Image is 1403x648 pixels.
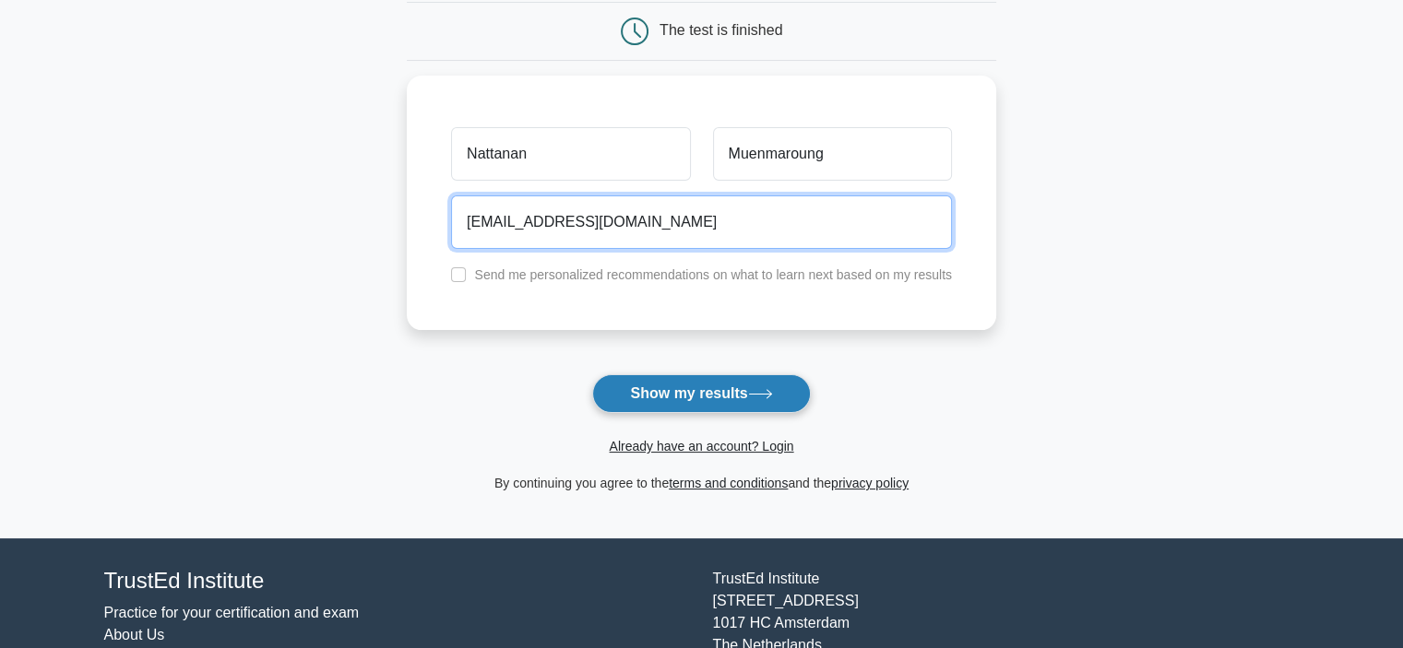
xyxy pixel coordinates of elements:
input: First name [451,127,690,181]
button: Show my results [592,374,810,413]
input: Email [451,195,952,249]
a: terms and conditions [669,476,788,490]
a: privacy policy [831,476,909,490]
a: About Us [104,627,165,642]
div: By continuing you agree to the and the [396,472,1007,494]
div: The test is finished [660,22,782,38]
label: Send me personalized recommendations on what to learn next based on my results [474,267,952,282]
a: Practice for your certification and exam [104,605,360,620]
input: Last name [713,127,952,181]
h4: TrustEd Institute [104,568,691,595]
a: Already have an account? Login [609,439,793,454]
